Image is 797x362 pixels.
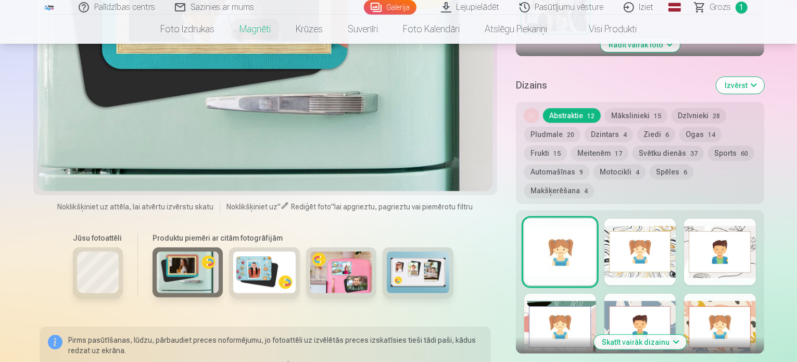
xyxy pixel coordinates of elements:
a: Atslēgu piekariņi [472,15,560,44]
button: Ziedi6 [637,127,675,142]
h6: Produktu piemēri ar citām fotogrāfijām [148,233,458,243]
button: Spēles6 [650,165,693,179]
button: Skatīt vairāk dizainu [594,335,687,349]
a: Suvenīri [335,15,390,44]
button: Ogas14 [679,127,722,142]
button: Pludmale20 [524,127,580,142]
a: Foto kalendāri [390,15,472,44]
span: 60 [741,150,748,157]
a: Krūzes [283,15,335,44]
span: 28 [713,113,720,120]
span: 37 [690,150,698,157]
button: Motocikli4 [593,165,646,179]
h5: Dizains [516,78,708,93]
span: 17 [615,150,622,157]
a: Magnēti [227,15,283,44]
h6: Jūsu fotoattēli [73,233,123,243]
img: /fa3 [44,4,55,10]
span: 1 [736,2,748,14]
p: Pirms pasūtīšanas, lūdzu, pārbaudiet preces noformējumu, jo fotoattēli uz izvēlētās preces izskat... [69,335,483,356]
button: Mākslinieki15 [605,108,667,123]
span: Noklikšķiniet uz [226,203,277,211]
button: Sports60 [708,146,754,160]
a: Visi produkti [560,15,649,44]
span: 20 [567,131,574,139]
button: Frukti15 [524,146,567,160]
button: Makšķerēšana4 [524,183,594,198]
span: 12 [587,113,594,120]
a: Foto izdrukas [148,15,227,44]
span: 6 [684,169,687,176]
button: Dzīvnieki28 [672,108,726,123]
span: 15 [553,150,561,157]
span: 15 [654,113,661,120]
button: Automašīnas9 [524,165,589,179]
span: 4 [584,188,588,195]
span: 14 [708,131,715,139]
span: 6 [665,131,669,139]
button: Abstraktie12 [543,108,601,123]
button: Svētku dienās37 [632,146,704,160]
span: " [331,203,334,211]
span: Grozs [710,1,731,14]
span: " [277,203,281,211]
button: Rādīt vairāk foto [600,38,680,52]
button: Izvērst [716,77,764,94]
span: lai apgrieztu, pagrieztu vai piemērotu filtru [334,203,473,211]
span: 4 [623,131,627,139]
span: Rediģēt foto [291,203,331,211]
span: Noklikšķiniet uz attēla, lai atvērtu izvērstu skatu [57,202,213,212]
span: 4 [636,169,639,176]
button: Meitenēm17 [571,146,628,160]
span: 9 [579,169,583,176]
button: Dzintars4 [585,127,633,142]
